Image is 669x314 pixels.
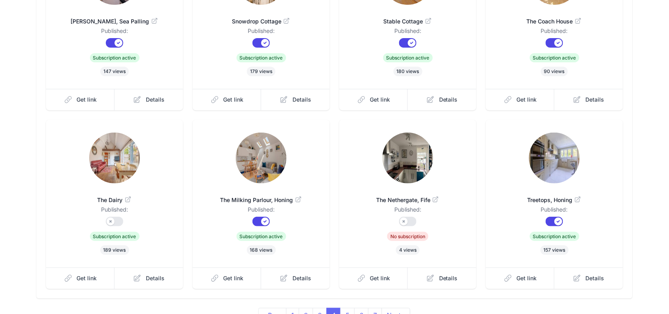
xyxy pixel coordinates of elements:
[237,53,286,62] span: Subscription active
[499,206,610,217] dd: Published:
[292,274,311,282] span: Details
[115,89,183,110] a: Details
[517,274,537,282] span: Get link
[352,8,464,27] a: Stable Cottage
[261,268,330,289] a: Details
[394,67,422,76] span: 180 views
[236,133,287,183] img: 1c8oxdy8jq1407w3cd72lh9pndz7
[224,274,244,282] span: Get link
[408,268,476,289] a: Details
[382,133,433,183] img: dfe4r6m8jgizxc504ko8znwznj1j
[541,67,568,76] span: 90 views
[205,17,317,25] span: Snowdrop Cottage
[530,53,579,62] span: Subscription active
[541,245,569,255] span: 157 views
[46,268,115,289] a: Get link
[517,96,537,104] span: Get link
[59,206,170,217] dd: Published:
[77,274,97,282] span: Get link
[499,17,610,25] span: The Coach House
[146,96,164,104] span: Details
[408,89,476,110] a: Details
[89,133,140,183] img: thxph2gtz6kfvswwgli6blycu73y
[59,27,170,38] dd: Published:
[247,245,276,255] span: 168 views
[100,245,129,255] span: 189 views
[352,17,464,25] span: Stable Cottage
[115,268,183,289] a: Details
[59,8,170,27] a: [PERSON_NAME], Sea Palling
[499,196,610,204] span: Treetops, Honing
[205,27,317,38] dd: Published:
[339,268,408,289] a: Get link
[499,187,610,206] a: Treetops, Honing
[352,196,464,204] span: The Nethergate, Fife
[46,89,115,110] a: Get link
[554,268,623,289] a: Details
[439,96,458,104] span: Details
[77,96,97,104] span: Get link
[224,96,244,104] span: Get link
[90,53,140,62] span: Subscription active
[205,196,317,204] span: The Milking Parlour, Honing
[370,96,390,104] span: Get link
[100,67,129,76] span: 147 views
[205,206,317,217] dd: Published:
[439,274,458,282] span: Details
[59,187,170,206] a: The Dairy
[370,274,390,282] span: Get link
[499,8,610,27] a: The Coach House
[499,27,610,38] dd: Published:
[387,232,428,241] span: No subscription
[90,232,140,241] span: Subscription active
[205,8,317,27] a: Snowdrop Cottage
[486,89,555,110] a: Get link
[352,206,464,217] dd: Published:
[146,274,164,282] span: Details
[193,89,262,110] a: Get link
[339,89,408,110] a: Get link
[292,96,311,104] span: Details
[530,232,579,241] span: Subscription active
[352,187,464,206] a: The Nethergate, Fife
[193,268,262,289] a: Get link
[261,89,330,110] a: Details
[529,133,580,183] img: qapex3bit4ap7x1wix9oh3sie5qg
[59,17,170,25] span: [PERSON_NAME], Sea Palling
[352,27,464,38] dd: Published:
[59,196,170,204] span: The Dairy
[247,67,275,76] span: 179 views
[586,274,604,282] span: Details
[205,187,317,206] a: The Milking Parlour, Honing
[486,268,555,289] a: Get link
[383,53,433,62] span: Subscription active
[554,89,623,110] a: Details
[586,96,604,104] span: Details
[396,245,420,255] span: 4 views
[237,232,286,241] span: Subscription active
